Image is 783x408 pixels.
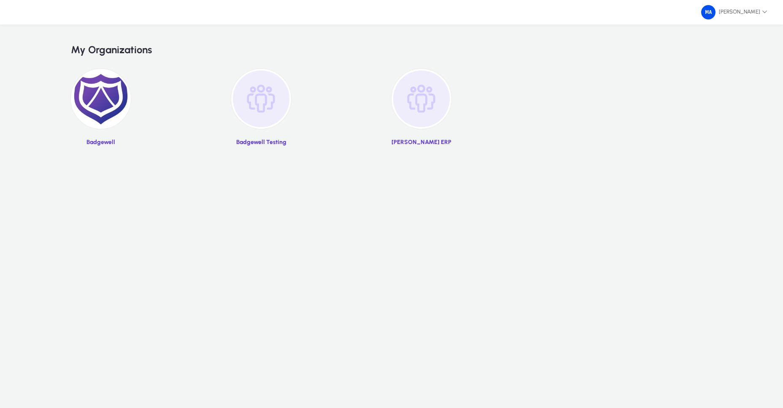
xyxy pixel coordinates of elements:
[231,69,291,152] a: Badgewell Testing
[71,69,131,129] img: 2.png
[391,69,451,152] a: [PERSON_NAME] ERP
[71,69,131,152] a: Badgewell
[231,139,291,146] p: Badgewell Testing
[71,44,712,56] h2: My Organizations
[701,5,715,19] img: 34.png
[231,69,291,129] img: organization-placeholder.png
[71,139,131,146] p: Badgewell
[694,5,774,20] button: [PERSON_NAME]
[391,69,451,129] img: organization-placeholder.png
[701,5,767,19] span: [PERSON_NAME]
[391,139,451,146] p: [PERSON_NAME] ERP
